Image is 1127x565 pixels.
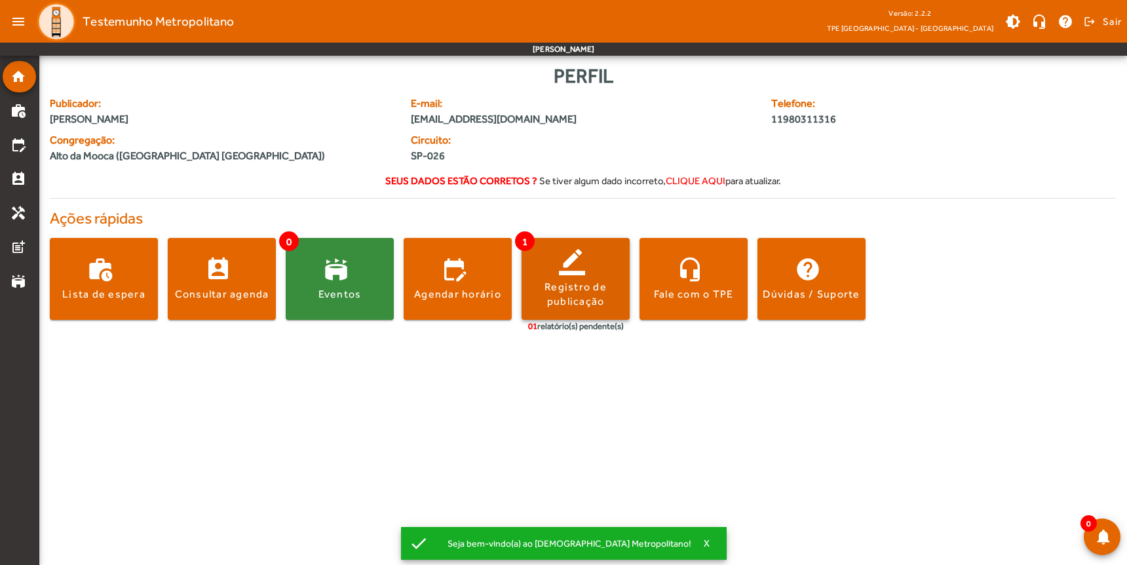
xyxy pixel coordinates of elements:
[704,537,710,549] span: X
[168,238,276,320] button: Consultar agenda
[757,238,866,320] button: Dúvidas / Suporte
[50,96,395,111] span: Publicador:
[50,209,1117,228] h4: Ações rápidas
[1082,12,1122,31] button: Sair
[437,534,691,553] div: Seja bem-vindo(a) ao [DEMOGRAPHIC_DATA] Metropolitano!
[318,287,362,302] div: Eventos
[771,96,1026,111] span: Telefone:
[279,231,299,251] span: 0
[404,238,512,320] button: Agendar horário
[411,111,756,127] span: [EMAIL_ADDRESS][DOMAIN_NAME]
[414,287,501,302] div: Agendar horário
[827,22,993,35] span: TPE [GEOGRAPHIC_DATA] - [GEOGRAPHIC_DATA]
[50,61,1117,90] div: Perfil
[385,175,537,186] strong: Seus dados estão corretos ?
[411,132,575,148] span: Circuito:
[515,231,535,251] span: 1
[411,148,575,164] span: SP-026
[528,320,624,333] div: relatório(s) pendente(s)
[50,132,395,148] span: Congregação:
[522,238,630,320] button: Registro de publicação
[528,321,537,331] span: 01
[50,148,325,164] span: Alto da Mooca ([GEOGRAPHIC_DATA] [GEOGRAPHIC_DATA])
[411,96,756,111] span: E-mail:
[827,5,993,22] div: Versão: 2.2.2
[10,137,26,153] mat-icon: edit_calendar
[1080,515,1097,532] span: 0
[31,2,234,41] a: Testemunho Metropolitano
[10,171,26,187] mat-icon: perm_contact_calendar
[666,175,725,186] span: clique aqui
[83,11,234,32] span: Testemunho Metropolitano
[10,69,26,85] mat-icon: home
[50,111,395,127] span: [PERSON_NAME]
[771,111,1026,127] span: 11980311316
[640,238,748,320] button: Fale com o TPE
[1103,11,1122,32] span: Sair
[763,287,860,302] div: Dúvidas / Suporte
[10,239,26,255] mat-icon: post_add
[5,9,31,35] mat-icon: menu
[522,280,630,309] div: Registro de publicação
[286,238,394,320] button: Eventos
[50,238,158,320] button: Lista de espera
[654,287,734,302] div: Fale com o TPE
[409,534,429,553] mat-icon: check
[10,205,26,221] mat-icon: handyman
[175,287,269,302] div: Consultar agenda
[10,103,26,119] mat-icon: work_history
[539,175,781,186] span: Se tiver algum dado incorreto, para atualizar.
[62,287,145,302] div: Lista de espera
[691,537,724,549] button: X
[37,2,76,41] img: Logo TPE
[10,273,26,289] mat-icon: stadium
